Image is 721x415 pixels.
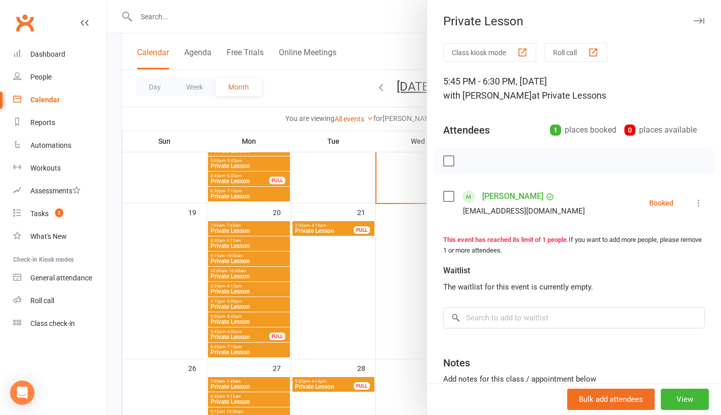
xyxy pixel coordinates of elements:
[532,90,606,101] span: at Private Lessons
[443,123,490,137] div: Attendees
[30,319,75,327] div: Class check-in
[443,307,705,328] input: Search to add to waitlist
[550,124,561,136] div: 1
[482,188,543,204] a: [PERSON_NAME]
[443,356,470,370] div: Notes
[12,10,37,35] a: Clubworx
[649,199,673,206] div: Booked
[30,210,49,218] div: Tasks
[30,141,71,149] div: Automations
[30,187,80,195] div: Assessments
[550,123,616,137] div: places booked
[427,14,721,28] div: Private Lesson
[443,74,705,103] div: 5:45 PM - 6:30 PM, [DATE]
[30,118,55,127] div: Reports
[544,43,607,62] button: Roll call
[443,90,532,101] span: with [PERSON_NAME]
[30,73,52,81] div: People
[30,232,67,240] div: What's New
[624,123,697,137] div: places available
[13,225,107,248] a: What's New
[30,50,65,58] div: Dashboard
[13,157,107,180] a: Workouts
[567,389,655,410] button: Bulk add attendees
[30,297,54,305] div: Roll call
[13,312,107,335] a: Class kiosk mode
[443,264,472,278] div: Waitlist
[13,66,107,89] a: People
[13,289,107,312] a: Roll call
[661,389,709,410] button: View
[443,281,705,293] div: The waitlist for this event is currently empty.
[443,236,569,243] strong: This event has reached its limit of 1 people.
[13,111,107,134] a: Reports
[30,274,92,282] div: General attendance
[624,124,635,136] div: 0
[13,180,107,202] a: Assessments
[13,267,107,289] a: General attendance kiosk mode
[30,164,61,172] div: Workouts
[10,381,34,405] div: Open Intercom Messenger
[13,202,107,225] a: Tasks 2
[443,43,536,62] button: Class kiosk mode
[13,43,107,66] a: Dashboard
[55,209,63,217] span: 2
[30,96,60,104] div: Calendar
[443,235,705,256] div: If you want to add more people, please remove 1 or more attendees.
[13,89,107,111] a: Calendar
[13,134,107,157] a: Automations
[443,373,705,385] div: Add notes for this class / appointment below
[463,204,585,218] div: [EMAIL_ADDRESS][DOMAIN_NAME]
